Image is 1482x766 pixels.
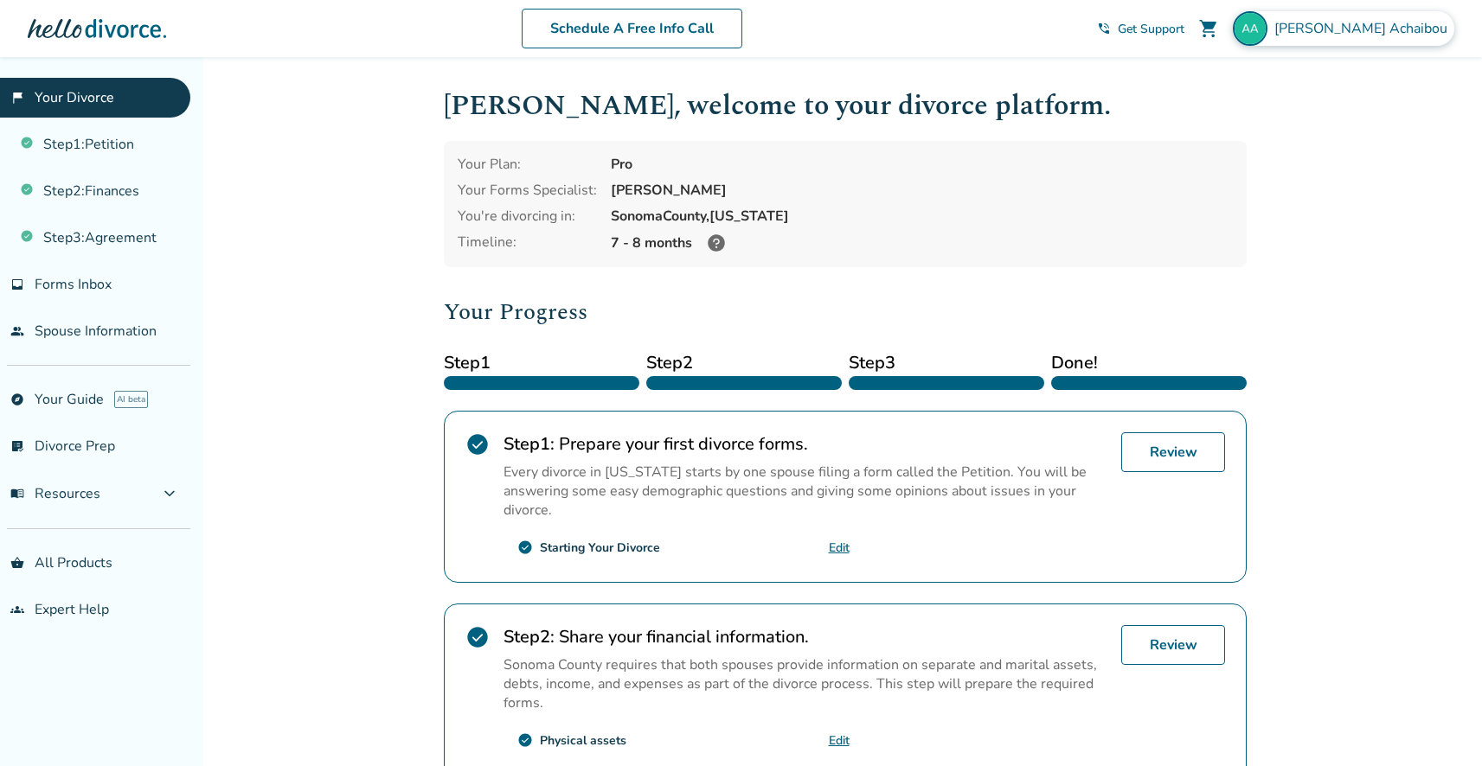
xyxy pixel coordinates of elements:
[465,625,490,649] span: check_circle
[1121,432,1225,472] a: Review
[1395,683,1482,766] iframe: Chat Widget
[517,732,533,748] span: check_circle
[829,732,850,749] a: Edit
[10,324,24,338] span: people
[10,484,100,503] span: Resources
[611,155,1233,174] div: Pro
[849,350,1044,376] span: Step 3
[522,9,742,48] a: Schedule A Free Info Call
[444,85,1247,127] h1: [PERSON_NAME] , welcome to your divorce platform.
[35,275,112,294] span: Forms Inbox
[611,207,1233,226] div: Sonoma County, [US_STATE]
[444,295,1247,329] h2: Your Progress
[611,181,1233,200] div: [PERSON_NAME]
[504,463,1107,520] p: Every divorce in [US_STATE] starts by one spouse filing a form called the Petition. You will be a...
[1274,19,1454,38] span: [PERSON_NAME] Achaibou
[10,487,24,501] span: menu_book
[540,539,660,556] div: Starting Your Divorce
[517,539,533,555] span: check_circle
[540,732,626,749] div: Physical assets
[465,432,490,456] span: check_circle
[114,391,148,408] span: AI beta
[1097,21,1184,37] a: phone_in_talkGet Support
[159,483,180,504] span: expand_more
[1097,22,1111,35] span: phone_in_talk
[646,350,842,376] span: Step 2
[10,439,24,453] span: list_alt_check
[10,556,24,570] span: shopping_basket
[458,207,597,226] div: You're divorcing in:
[1233,11,1267,46] img: amy.ennis@gmail.com
[504,432,555,456] strong: Step 1 :
[10,278,24,291] span: inbox
[458,181,597,200] div: Your Forms Specialist:
[10,603,24,616] span: groups
[10,393,24,406] span: explore
[504,432,1107,456] h2: Prepare your first divorce forms.
[611,233,1233,253] div: 7 - 8 months
[504,625,1107,648] h2: Share your financial information.
[458,233,597,253] div: Timeline:
[504,655,1107,712] p: Sonoma County requires that both spouses provide information on separate and marital assets, debt...
[1121,625,1225,665] a: Review
[1198,18,1219,39] span: shopping_cart
[444,350,639,376] span: Step 1
[829,539,850,556] a: Edit
[1051,350,1247,376] span: Done!
[458,155,597,174] div: Your Plan:
[10,91,24,105] span: flag_2
[504,625,555,648] strong: Step 2 :
[1118,21,1184,37] span: Get Support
